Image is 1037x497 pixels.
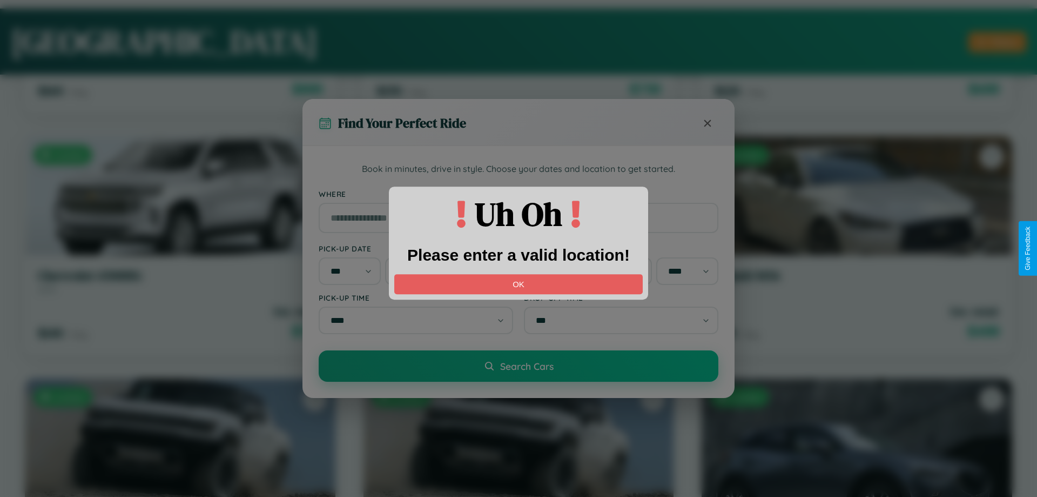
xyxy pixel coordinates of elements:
[500,360,554,372] span: Search Cars
[319,162,718,176] p: Book in minutes, drive in style. Choose your dates and location to get started.
[524,244,718,253] label: Drop-off Date
[319,293,513,302] label: Pick-up Time
[319,189,718,198] label: Where
[319,244,513,253] label: Pick-up Date
[524,293,718,302] label: Drop-off Time
[338,114,466,132] h3: Find Your Perfect Ride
